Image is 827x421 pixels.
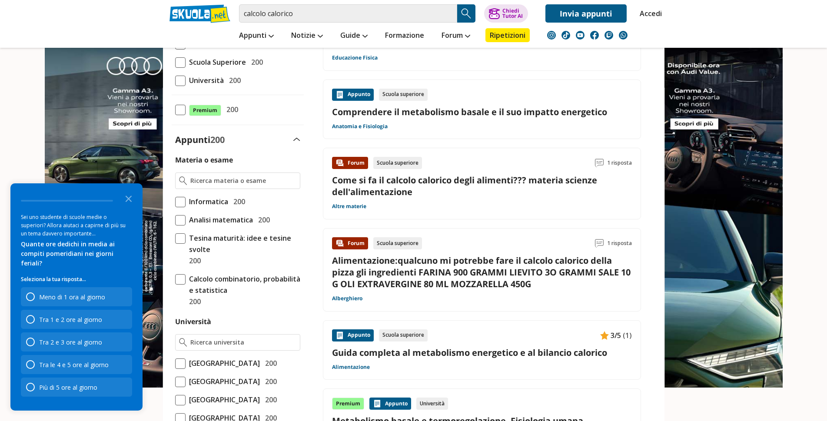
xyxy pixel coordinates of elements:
[335,90,344,99] img: Appunti contenuto
[21,239,132,268] div: Quante ore dedichi in media ai compiti pomeridiani nei giorni feriali?
[186,255,201,266] span: 200
[332,398,364,410] div: Premium
[21,310,132,329] div: Tra 1 e 2 ore al giorno
[223,104,238,115] span: 200
[332,203,366,210] a: Altre materie
[39,383,97,391] div: Più di 5 ore al giorno
[383,28,426,44] a: Formazione
[210,134,225,146] span: 200
[379,329,428,341] div: Scuola superiore
[547,31,556,40] img: instagram
[373,399,382,408] img: Appunti contenuto
[607,237,632,249] span: 1 risposta
[439,28,472,44] a: Forum
[338,28,370,44] a: Guide
[237,28,276,44] a: Appunti
[460,7,473,20] img: Cerca appunti, riassunti o versioni
[611,330,621,341] span: 3/5
[21,378,132,397] div: Più di 5 ore al giorno
[39,361,109,369] div: Tra le 4 e 5 ore al giorno
[335,239,344,248] img: Forum contenuto
[595,239,604,248] img: Commenti lettura
[230,196,245,207] span: 200
[21,275,132,284] p: Seleziona la tua risposta...
[262,394,277,405] span: 200
[248,56,263,68] span: 200
[457,4,475,23] button: Search Button
[619,31,628,40] img: WhatsApp
[186,358,260,369] span: [GEOGRAPHIC_DATA]
[255,214,270,225] span: 200
[373,157,422,169] div: Scuola superiore
[561,31,570,40] img: tiktok
[332,89,374,101] div: Appunto
[179,338,187,347] img: Ricerca universita
[595,159,604,167] img: Commenti lettura
[332,237,368,249] div: Forum
[10,183,143,411] div: Survey
[189,105,221,116] span: Premium
[21,287,132,306] div: Meno di 1 ora al giorno
[39,315,102,324] div: Tra 1 e 2 ore al giorno
[175,155,233,165] label: Materia o esame
[332,255,631,290] a: Alimentazione:qualcuno mi potrebbe fare il calcolo calorico della pizza gli ingredienti FARINA 90...
[607,157,632,169] span: 1 risposta
[175,134,225,146] label: Appunti
[186,273,300,296] span: Calcolo combinatorio, probabilità e statistica
[175,317,211,326] label: Università
[332,364,370,371] a: Alimentazione
[262,376,277,387] span: 200
[600,331,609,340] img: Appunti contenuto
[21,213,132,238] div: Sei uno studente di scuole medie o superiori? Allora aiutaci a capirne di più su un tema davvero ...
[186,56,246,68] span: Scuola Superiore
[39,293,105,301] div: Meno di 1 ora al giorno
[186,376,260,387] span: [GEOGRAPHIC_DATA]
[332,54,378,61] a: Educazione Fisica
[576,31,585,40] img: youtube
[190,176,296,185] input: Ricerca materia o esame
[484,4,528,23] button: ChiediTutor AI
[186,75,224,86] span: Università
[186,296,201,307] span: 200
[21,355,132,374] div: Tra le 4 e 5 ore al giorno
[186,394,260,405] span: [GEOGRAPHIC_DATA]
[335,331,344,340] img: Appunti contenuto
[21,332,132,351] div: Tra 2 e 3 ore al giorno
[335,159,344,167] img: Forum contenuto
[186,214,253,225] span: Analisi matematica
[379,89,428,101] div: Scuola superiore
[332,106,632,118] a: Comprendere il metabolismo basale e il suo impatto energetico
[485,28,530,42] a: Ripetizioni
[623,330,632,341] span: (1)
[332,174,597,198] a: Come si fa il calcolo calorico degli alimenti??? materia scienze dell'alimentazione
[332,347,632,358] a: Guida completa al metabolismo energetico e al bilancio calorico
[179,176,187,185] img: Ricerca materia o esame
[226,75,241,86] span: 200
[239,4,457,23] input: Cerca appunti, riassunti o versioni
[332,329,374,341] div: Appunto
[604,31,613,40] img: twitch
[293,138,300,141] img: Apri e chiudi sezione
[190,338,296,347] input: Ricerca universita
[186,232,300,255] span: Tesina maturità: idee e tesine svolte
[545,4,627,23] a: Invia appunti
[120,189,137,207] button: Close the survey
[39,338,102,346] div: Tra 2 e 3 ore al giorno
[332,295,362,302] a: Alberghiero
[186,196,228,207] span: Informatica
[590,31,599,40] img: facebook
[640,4,658,23] a: Accedi
[502,8,523,19] div: Chiedi Tutor AI
[289,28,325,44] a: Notizie
[332,157,368,169] div: Forum
[332,123,388,130] a: Anatomia e Fisiologia
[369,398,411,410] div: Appunto
[262,358,277,369] span: 200
[373,237,422,249] div: Scuola superiore
[416,398,448,410] div: Università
